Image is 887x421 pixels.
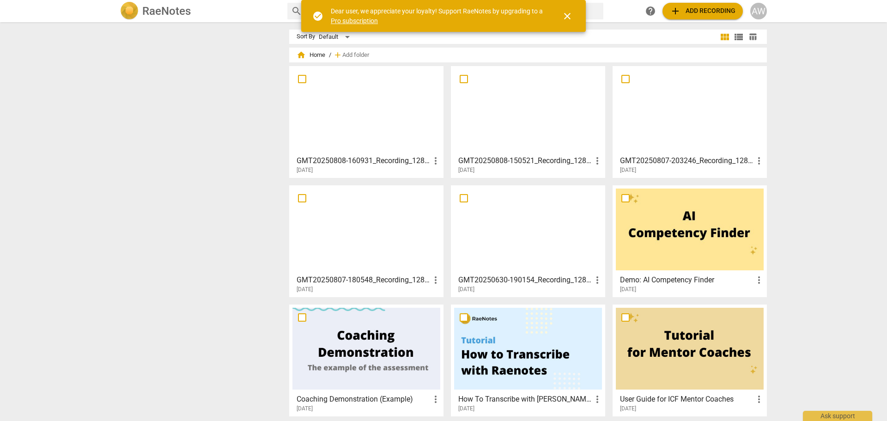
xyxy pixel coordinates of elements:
h3: User Guide for ICF Mentor Coaches [620,394,753,405]
button: Tile view [718,30,732,44]
a: Help [642,3,659,19]
span: view_list [733,31,744,43]
span: Add recording [670,6,735,17]
span: more_vert [753,155,765,166]
a: GMT20250807-180548_Recording_1280x720[DATE] [292,189,440,293]
span: close [562,11,573,22]
span: table_chart [748,32,757,41]
h3: GMT20250807-203246_Recording_1280x720 [620,155,753,166]
a: Pro subscription [331,17,378,24]
h3: GMT20250807-180548_Recording_1280x720 [297,275,430,286]
span: more_vert [592,275,603,286]
span: Home [297,50,325,60]
span: help [645,6,656,17]
span: [DATE] [297,286,313,293]
a: GMT20250808-150521_Recording_1280x720[DATE] [454,69,602,174]
h3: Demo: AI Competency Finder [620,275,753,286]
h3: Coaching Demonstration (Example) [297,394,430,405]
span: search [291,6,302,17]
div: Default [319,30,353,44]
a: GMT20250630-190154_Recording_1280x720[DATE] [454,189,602,293]
h3: GMT20250808-150521_Recording_1280x720 [458,155,592,166]
a: How To Transcribe with [PERSON_NAME][DATE] [454,308,602,412]
span: [DATE] [458,405,474,413]
a: Coaching Demonstration (Example)[DATE] [292,308,440,412]
span: [DATE] [620,405,636,413]
button: Table view [746,30,759,44]
span: add [670,6,681,17]
span: [DATE] [458,286,474,293]
span: [DATE] [297,405,313,413]
span: more_vert [430,155,441,166]
span: more_vert [753,275,765,286]
a: User Guide for ICF Mentor Coaches[DATE] [616,308,764,412]
button: Upload [662,3,743,19]
span: add [333,50,342,60]
span: more_vert [592,155,603,166]
span: / [329,52,331,59]
h3: GMT20250808-160931_Recording_1280x720 [297,155,430,166]
span: more_vert [430,394,441,405]
img: Logo [120,2,139,20]
a: GMT20250808-160931_Recording_1280x720[DATE] [292,69,440,174]
span: Add folder [342,52,369,59]
span: [DATE] [620,286,636,293]
a: Demo: AI Competency Finder[DATE] [616,189,764,293]
span: more_vert [753,394,765,405]
span: [DATE] [297,166,313,174]
div: Dear user, we appreciate your loyalty! Support RaeNotes by upgrading to a [331,6,545,25]
span: home [297,50,306,60]
span: [DATE] [620,166,636,174]
span: check_circle [312,11,323,22]
a: GMT20250807-203246_Recording_1280x720[DATE] [616,69,764,174]
span: more_vert [430,275,441,286]
h2: RaeNotes [142,5,191,18]
span: view_module [719,31,730,43]
button: AW [750,3,767,19]
div: Ask support [803,411,872,421]
h3: GMT20250630-190154_Recording_1280x720 [458,275,592,286]
span: more_vert [592,394,603,405]
button: List view [732,30,746,44]
button: Close [556,5,578,27]
span: [DATE] [458,166,474,174]
div: Sort By [297,33,315,40]
h3: How To Transcribe with RaeNotes [458,394,592,405]
a: LogoRaeNotes [120,2,280,20]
